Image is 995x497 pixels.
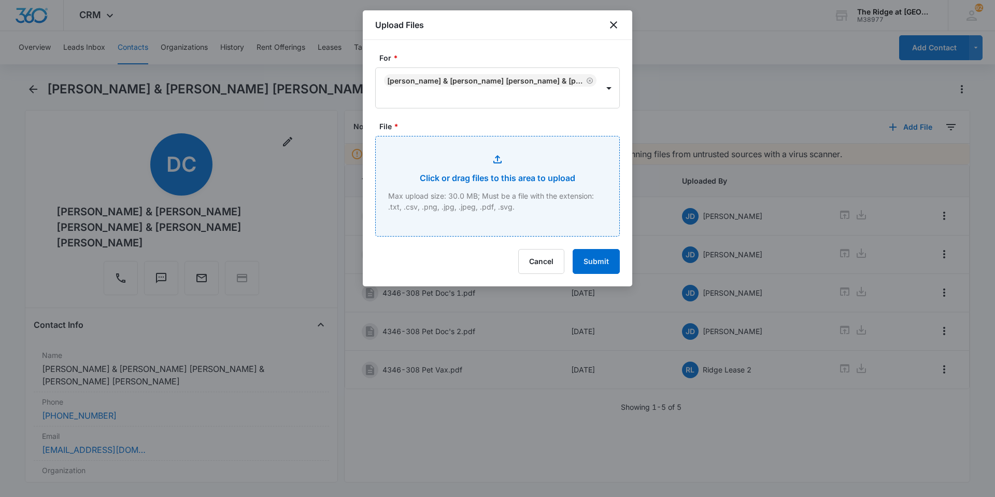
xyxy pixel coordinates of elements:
button: close [607,19,620,31]
label: File [379,121,624,132]
label: For [379,52,624,63]
h1: Upload Files [375,19,424,31]
button: Cancel [518,249,564,274]
button: Submit [573,249,620,274]
div: [PERSON_NAME] & [PERSON_NAME] [PERSON_NAME] & [PERSON_NAME] [PERSON_NAME] (ID:1601; [EMAIL_ADDRES... [387,76,584,85]
div: Remove Dominick Christensen & Isaiah Nicolas Montoya & Jeffrey Gordon Adams (ID:1601; dominickz03... [584,77,593,84]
